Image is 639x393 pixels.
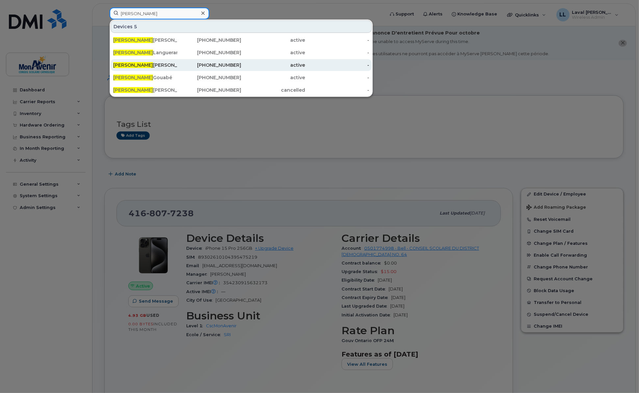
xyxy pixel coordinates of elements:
span: [PERSON_NAME] [113,50,153,56]
a: [PERSON_NAME][PERSON_NAME][PHONE_NUMBER]active- [111,59,372,71]
a: [PERSON_NAME]Languerand[PHONE_NUMBER]active- [111,47,372,58]
span: [PERSON_NAME] [113,62,153,68]
div: [PHONE_NUMBER] [177,62,242,68]
span: [PERSON_NAME] [113,87,153,93]
div: - [305,49,370,56]
div: [PHONE_NUMBER] [177,37,242,43]
div: [PERSON_NAME](Départ) [113,37,177,43]
div: [PHONE_NUMBER] [177,87,242,93]
div: active [241,37,305,43]
div: Languerand [113,49,177,56]
div: Gouabé [113,74,177,81]
div: - [305,37,370,43]
div: active [241,49,305,56]
span: [PERSON_NAME] [113,75,153,81]
span: [PERSON_NAME] [113,37,153,43]
div: [PERSON_NAME] [113,62,177,68]
div: active [241,74,305,81]
a: [PERSON_NAME]Gouabé[PHONE_NUMBER]active- [111,72,372,83]
div: Devices [111,20,372,33]
span: 5 [134,23,137,30]
div: [PERSON_NAME] [113,87,177,93]
a: [PERSON_NAME][PERSON_NAME][PHONE_NUMBER]cancelled- [111,84,372,96]
div: active [241,62,305,68]
div: - [305,74,370,81]
a: [PERSON_NAME][PERSON_NAME](Départ)[PHONE_NUMBER]active- [111,34,372,46]
div: [PHONE_NUMBER] [177,49,242,56]
div: - [305,62,370,68]
div: [PHONE_NUMBER] [177,74,242,81]
div: - [305,87,370,93]
div: cancelled [241,87,305,93]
